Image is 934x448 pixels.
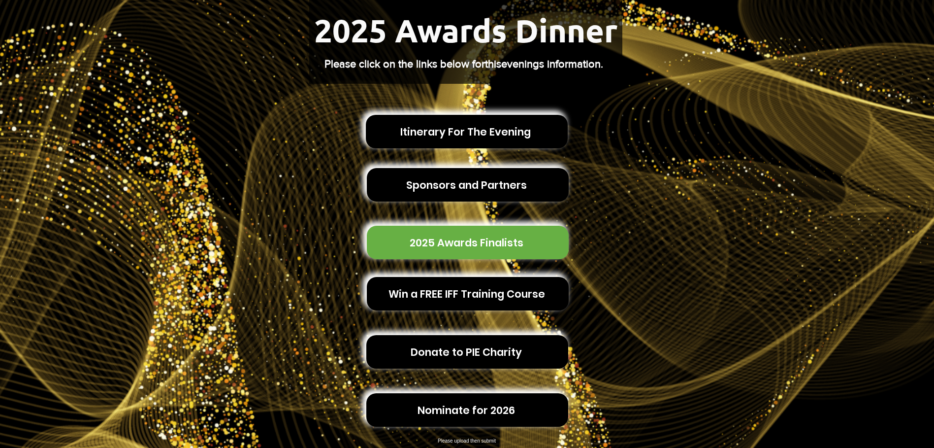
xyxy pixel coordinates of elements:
span: Itinerary For The Evening [400,124,531,139]
span: Donate to PIE Charity [411,345,522,360]
a: Itinerary For The Evening [366,115,568,148]
span: Please click on the links below for [324,58,485,69]
span: evenings information. [501,58,603,69]
a: Donate to PIE Charity [366,335,568,369]
a: Win a FREE IFF Training Course [367,277,569,310]
a: Nominate for 2026 [366,393,568,427]
span: 2025 Awards Dinner [314,10,617,50]
a: Sponsors and Partners [367,168,569,202]
span: Nominate for 2026 [418,403,515,418]
a: 2025 Awards Finalists [367,226,569,259]
span: 2025 Awards Finalists [410,235,523,250]
span: Win a FREE IFF Training Course [388,286,545,302]
span: this [485,58,501,69]
label: Please upload then submit [399,439,535,444]
span: Sponsors and Partners [406,177,527,193]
